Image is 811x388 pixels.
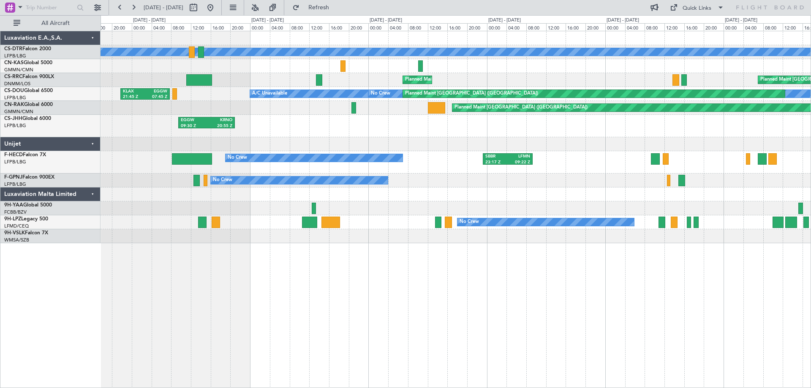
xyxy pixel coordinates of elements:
[388,23,408,31] div: 04:00
[625,23,645,31] div: 04:00
[405,73,538,86] div: Planned Maint [GEOGRAPHIC_DATA] ([GEOGRAPHIC_DATA])
[664,23,684,31] div: 12:00
[4,122,26,129] a: LFPB/LBG
[763,23,783,31] div: 08:00
[213,174,232,187] div: No Crew
[4,88,53,93] a: CS-DOUGlobal 6500
[4,217,48,222] a: 9H-LPZLegacy 500
[4,231,48,236] a: 9H-VSLKFalcon 7X
[4,116,22,121] span: CS-JHH
[191,23,211,31] div: 12:00
[230,23,250,31] div: 20:00
[370,17,402,24] div: [DATE] - [DATE]
[508,160,530,166] div: 09:22 Z
[460,216,479,228] div: No Crew
[4,217,21,222] span: 9H-LPZ
[605,23,625,31] div: 00:00
[329,23,349,31] div: 16:00
[145,94,167,100] div: 07:45 Z
[152,23,171,31] div: 04:00
[4,231,25,236] span: 9H-VSLK
[133,17,166,24] div: [DATE] - [DATE]
[301,5,337,11] span: Refresh
[546,23,566,31] div: 12:00
[485,160,508,166] div: 23:17 Z
[666,1,728,14] button: Quick Links
[4,152,46,157] a: F-HECDFalcon 7X
[704,23,724,31] div: 20:00
[724,23,743,31] div: 00:00
[4,223,29,229] a: LFMD/CEQ
[4,60,52,65] a: CN-KASGlobal 5000
[112,23,132,31] div: 20:00
[4,74,54,79] a: CS-RRCFalcon 900LX
[4,109,33,115] a: GMMN/CMN
[368,23,388,31] div: 00:00
[4,181,26,187] a: LFPB/LBG
[92,23,112,31] div: 16:00
[145,89,167,95] div: EGGW
[428,23,448,31] div: 12:00
[743,23,763,31] div: 04:00
[447,23,467,31] div: 16:00
[181,117,207,123] div: EGGW
[607,17,639,24] div: [DATE] - [DATE]
[252,87,287,100] div: A/C Unavailable
[4,46,51,52] a: CS-DTRFalcon 2000
[22,20,89,26] span: All Aircraft
[4,159,26,165] a: LFPB/LBG
[408,23,428,31] div: 08:00
[4,175,54,180] a: F-GPNJFalcon 900EX
[4,175,22,180] span: F-GPNJ
[9,16,92,30] button: All Aircraft
[4,209,27,215] a: FCBB/BZV
[506,23,526,31] div: 04:00
[123,94,145,100] div: 21:45 Z
[349,23,369,31] div: 20:00
[4,67,33,73] a: GMMN/CMN
[585,23,605,31] div: 20:00
[4,95,26,101] a: LFPB/LBG
[454,101,588,114] div: Planned Maint [GEOGRAPHIC_DATA] ([GEOGRAPHIC_DATA])
[211,23,231,31] div: 16:00
[4,88,24,93] span: CS-DOU
[290,23,310,31] div: 08:00
[132,23,152,31] div: 00:00
[123,89,145,95] div: KLAX
[566,23,585,31] div: 16:00
[488,17,521,24] div: [DATE] - [DATE]
[683,4,711,13] div: Quick Links
[270,23,290,31] div: 04:00
[171,23,191,31] div: 08:00
[645,23,664,31] div: 08:00
[4,81,30,87] a: DNMM/LOS
[4,102,53,107] a: CN-RAKGlobal 6000
[4,53,26,59] a: LFPB/LBG
[309,23,329,31] div: 12:00
[288,1,339,14] button: Refresh
[487,23,507,31] div: 00:00
[4,203,52,208] a: 9H-YAAGlobal 5000
[4,74,22,79] span: CS-RRC
[207,117,232,123] div: KRNO
[181,123,207,129] div: 09:30 Z
[4,46,22,52] span: CS-DTR
[725,17,757,24] div: [DATE] - [DATE]
[508,154,530,160] div: LFMN
[4,102,24,107] span: CN-RAK
[144,4,183,11] span: [DATE] - [DATE]
[4,116,51,121] a: CS-JHHGlobal 6000
[684,23,704,31] div: 16:00
[485,154,508,160] div: SBBR
[4,152,23,157] span: F-HECD
[207,123,232,129] div: 20:55 Z
[783,23,803,31] div: 12:00
[467,23,487,31] div: 20:00
[526,23,546,31] div: 08:00
[405,87,538,100] div: Planned Maint [GEOGRAPHIC_DATA] ([GEOGRAPHIC_DATA])
[4,60,24,65] span: CN-KAS
[371,87,390,100] div: No Crew
[228,152,247,164] div: No Crew
[4,237,29,243] a: WMSA/SZB
[250,23,270,31] div: 00:00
